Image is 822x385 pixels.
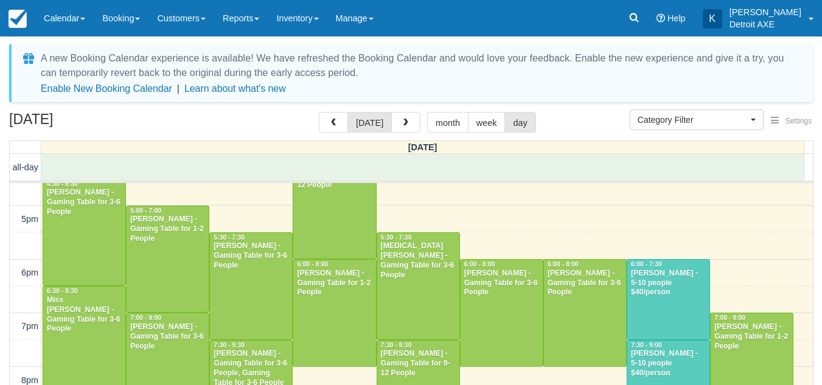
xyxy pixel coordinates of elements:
[631,261,662,268] span: 6:00 - 7:30
[293,151,376,259] a: [PERSON_NAME] - Gaming Table for 9-12 People
[296,269,372,298] div: [PERSON_NAME] - Gaming Table for 1-2 People
[213,241,289,271] div: [PERSON_NAME] - Gaming Table for 3-6 People
[41,51,798,80] div: A new Booking Calendar experience is available! We have refreshed the Booking Calendar and would ...
[714,314,745,321] span: 7:00 - 9:00
[21,268,38,277] span: 6pm
[377,232,460,340] a: 5:30 - 7:30[MEDICAL_DATA][PERSON_NAME] - Gaming Table for 3-6 People
[380,241,456,280] div: [MEDICAL_DATA][PERSON_NAME] - Gaming Table for 3-6 People
[547,269,623,298] div: [PERSON_NAME] - Gaming Table for 3-6 People
[460,259,543,367] a: 6:00 - 8:00[PERSON_NAME] - Gaming Table for 3-6 People
[380,349,456,378] div: [PERSON_NAME] - Gaming Table for 9-12 People
[667,13,686,23] span: Help
[630,349,706,378] div: [PERSON_NAME] - 5-10 people $40/person
[43,179,126,286] a: 4:30 - 6:30[PERSON_NAME] - Gaming Table for 3-6 People
[130,215,206,244] div: [PERSON_NAME] - Gaming Table for 1-2 People
[638,114,748,126] span: Category Filter
[209,232,293,340] a: 5:30 - 7:30[PERSON_NAME] - Gaming Table for 3-6 People
[630,269,706,298] div: [PERSON_NAME] - 5-10 people $40/person
[381,342,412,349] span: 7:30 - 9:30
[9,112,163,134] h2: [DATE]
[543,259,627,367] a: 6:00 - 8:00[PERSON_NAME] - Gaming Table for 3-6 People
[47,181,78,187] span: 4:30 - 6:30
[41,83,172,95] button: Enable New Booking Calendar
[293,259,376,367] a: 6:00 - 8:00[PERSON_NAME] - Gaming Table for 1-2 People
[47,288,78,294] span: 6:30 - 8:30
[21,321,38,331] span: 7pm
[46,188,122,217] div: [PERSON_NAME] - Gaming Table for 3-6 People
[214,234,245,241] span: 5:30 - 7:30
[464,261,495,268] span: 6:00 - 8:00
[297,261,328,268] span: 6:00 - 8:00
[464,269,540,298] div: [PERSON_NAME] - Gaming Table for 3-6 People
[427,112,468,133] button: month
[130,207,161,214] span: 5:00 - 7:00
[730,6,801,18] p: [PERSON_NAME]
[21,214,38,224] span: 5pm
[381,234,412,241] span: 5:30 - 7:30
[657,14,665,23] i: Help
[347,112,392,133] button: [DATE]
[764,113,819,130] button: Settings
[548,261,579,268] span: 6:00 - 8:00
[184,83,286,94] a: Learn about what's new
[631,342,662,349] span: 7:30 - 9:00
[627,259,710,340] a: 6:00 - 7:30[PERSON_NAME] - 5-10 people $40/person
[130,322,206,352] div: [PERSON_NAME] - Gaming Table for 3-6 People
[408,142,437,152] span: [DATE]
[177,83,179,94] span: |
[785,117,812,125] span: Settings
[21,375,38,385] span: 8pm
[504,112,535,133] button: day
[630,109,764,130] button: Category Filter
[730,18,801,30] p: Detroit AXE
[9,10,27,28] img: checkfront-main-nav-mini-logo.png
[126,206,209,313] a: 5:00 - 7:00[PERSON_NAME] - Gaming Table for 1-2 People
[468,112,506,133] button: week
[214,342,245,349] span: 7:30 - 9:30
[714,322,790,352] div: [PERSON_NAME] - Gaming Table for 1-2 People
[46,296,122,335] div: Miss [PERSON_NAME] - Gaming Table for 3-6 People
[130,314,161,321] span: 7:00 - 9:00
[703,9,722,29] div: K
